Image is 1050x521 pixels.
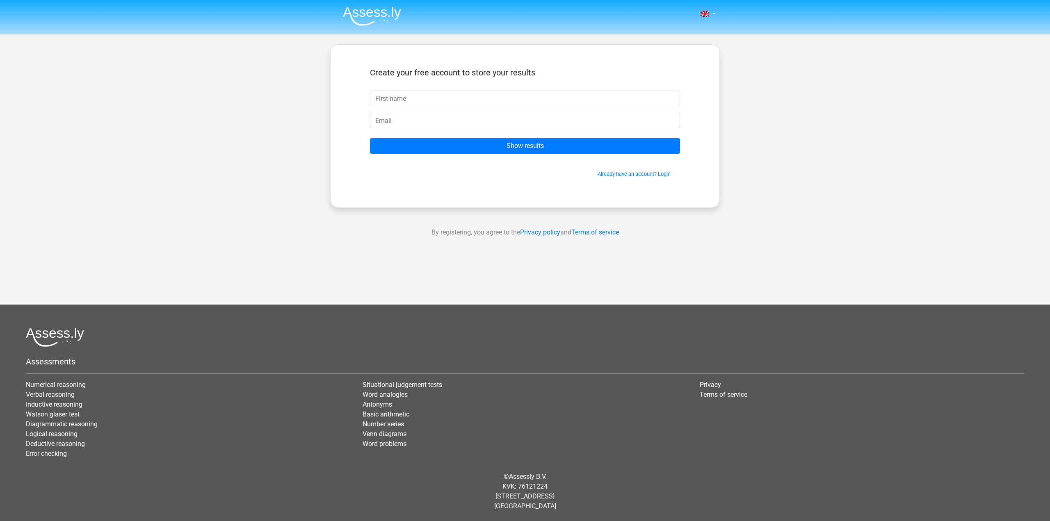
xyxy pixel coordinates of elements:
h5: Create your free account to store your results [370,68,680,77]
div: © KVK: 76121224 [STREET_ADDRESS] [GEOGRAPHIC_DATA] [20,465,1030,518]
a: Inductive reasoning [26,400,82,408]
a: Privacy policy [520,228,560,236]
img: Assessly logo [26,328,84,347]
h5: Assessments [26,357,1024,366]
a: Terms of service [700,391,747,398]
a: Assessly B.V. [509,473,547,480]
a: Venn diagrams [363,430,406,438]
a: Antonyms [363,400,392,408]
a: Terms of service [571,228,619,236]
a: Word analogies [363,391,408,398]
a: Situational judgement tests [363,381,442,389]
a: Error checking [26,450,67,457]
a: Logical reasoning [26,430,78,438]
input: Email [370,113,680,128]
a: Watson glaser test [26,410,80,418]
img: Assessly [343,7,401,26]
input: Show results [370,138,680,154]
a: Number series [363,420,404,428]
a: Numerical reasoning [26,381,86,389]
a: Diagrammatic reasoning [26,420,98,428]
a: Privacy [700,381,721,389]
a: Basic arithmetic [363,410,409,418]
a: Word problems [363,440,406,448]
a: Deductive reasoning [26,440,85,448]
a: Already have an account? Login [598,171,671,177]
a: Verbal reasoning [26,391,75,398]
input: First name [370,91,680,106]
